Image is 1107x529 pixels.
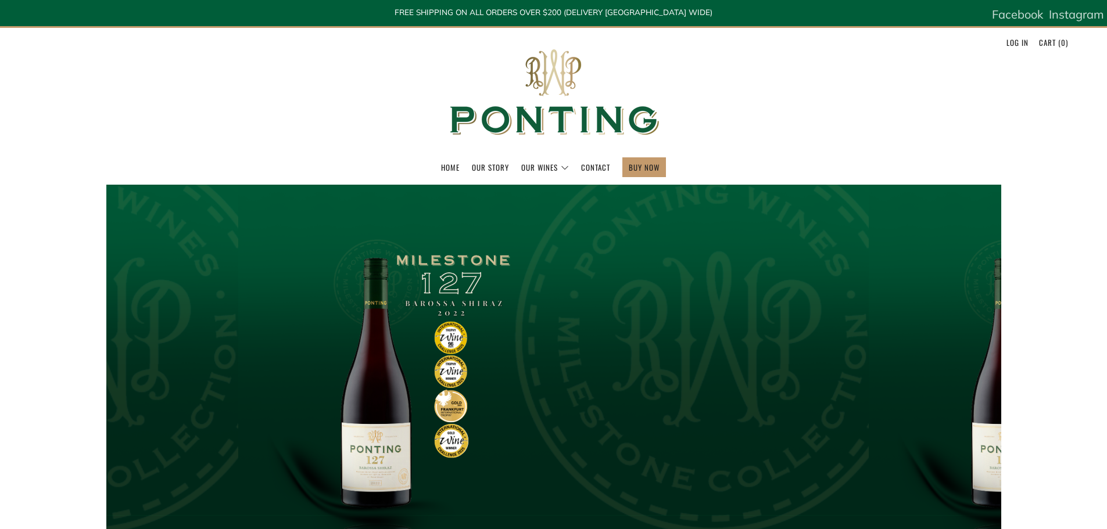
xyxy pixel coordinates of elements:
a: Our Story [472,158,509,177]
span: 0 [1061,37,1066,48]
a: BUY NOW [629,158,660,177]
a: Our Wines [521,158,569,177]
a: Contact [581,158,610,177]
span: Facebook [992,7,1043,21]
a: Home [441,158,460,177]
img: Ponting Wines [438,28,670,157]
span: Instagram [1049,7,1104,21]
a: Cart (0) [1039,33,1068,52]
a: Facebook [992,3,1043,26]
a: Instagram [1049,3,1104,26]
a: Log in [1006,33,1029,52]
